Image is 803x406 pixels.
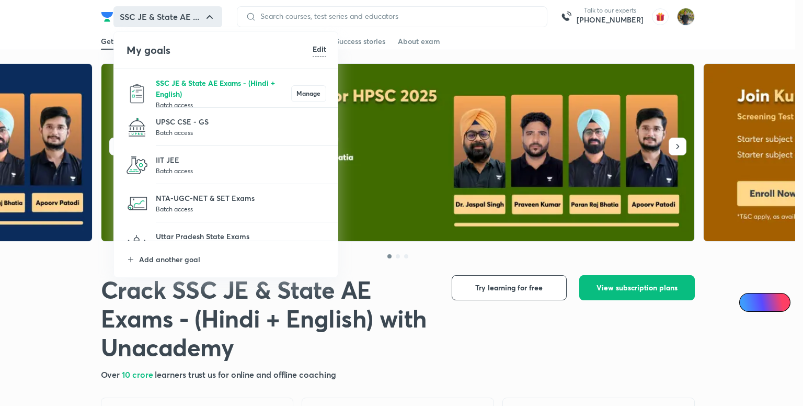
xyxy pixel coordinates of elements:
[127,193,147,214] img: NTA-UGC-NET & SET Exams
[156,193,326,204] p: NTA-UGC-NET & SET Exams
[139,254,326,265] p: Add another goal
[156,231,326,242] p: Uttar Pradesh State Exams
[291,85,326,102] button: Manage
[156,116,326,127] p: UPSC CSE - GS
[127,83,147,104] img: SSC JE & State AE Exams - (Hindi + English)
[313,43,326,54] h6: Edit
[127,117,147,138] img: UPSC CSE - GS
[156,99,291,110] p: Batch access
[156,154,326,165] p: IIT JEE
[156,204,326,214] p: Batch access
[156,165,326,176] p: Batch access
[127,231,147,252] img: Uttar Pradesh State Exams
[127,155,147,176] img: IIT JEE
[156,127,326,138] p: Batch access
[156,77,291,99] p: SSC JE & State AE Exams - (Hindi + English)
[127,42,313,58] h4: My goals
